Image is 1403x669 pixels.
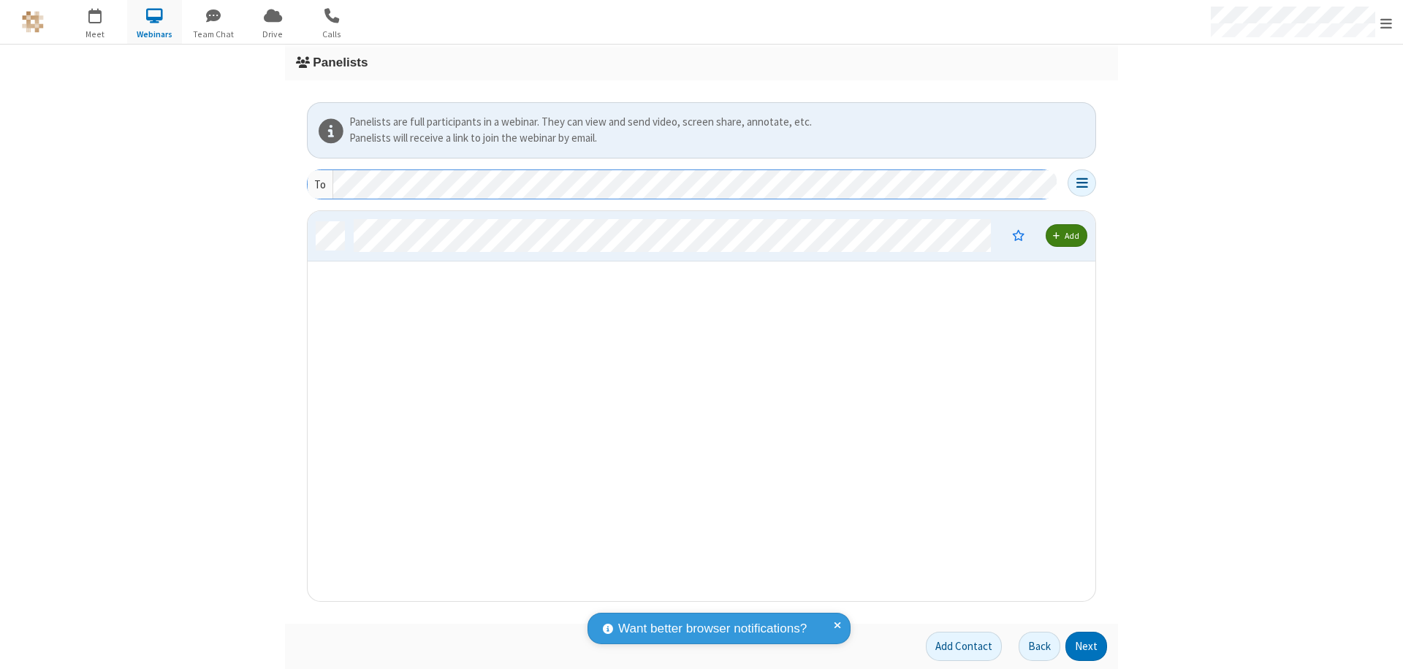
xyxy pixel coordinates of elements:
[935,639,992,653] span: Add Contact
[127,28,182,41] span: Webinars
[349,114,1090,131] div: Panelists are full participants in a webinar. They can view and send video, screen share, annotat...
[1002,223,1035,248] button: Moderator
[926,632,1002,661] button: Add Contact
[186,28,241,41] span: Team Chat
[246,28,300,41] span: Drive
[618,619,807,638] span: Want better browser notifications?
[305,28,360,41] span: Calls
[296,56,1107,69] h3: Panelists
[308,211,1097,603] div: grid
[349,130,1090,147] div: Panelists will receive a link to join the webinar by email.
[1065,632,1107,661] button: Next
[1065,230,1079,241] span: Add
[68,28,123,41] span: Meet
[1068,169,1096,196] button: Open menu
[308,170,333,199] div: To
[22,11,44,33] img: QA Selenium DO NOT DELETE OR CHANGE
[1046,224,1087,247] button: Add
[1366,631,1392,659] iframe: Chat
[1019,632,1060,661] button: Back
